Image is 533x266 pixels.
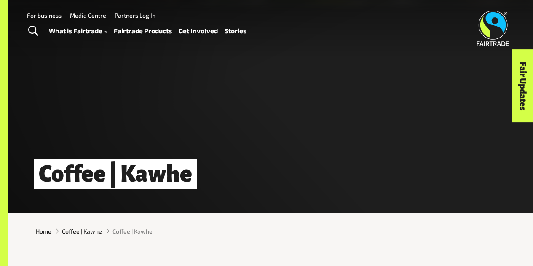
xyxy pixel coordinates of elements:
h1: Coffee | Kawhe [34,159,197,189]
span: Coffee | Kawhe [112,227,153,236]
a: Home [36,227,51,236]
a: What is Fairtrade [49,25,107,37]
a: Coffee | Kawhe [62,227,102,236]
a: Toggle Search [23,21,43,42]
a: Stories [225,25,246,37]
a: Media Centre [70,12,106,19]
a: Fairtrade Products [114,25,172,37]
a: Partners Log In [115,12,155,19]
a: For business [27,12,62,19]
a: Get Involved [179,25,218,37]
img: Fairtrade Australia New Zealand logo [477,11,509,46]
